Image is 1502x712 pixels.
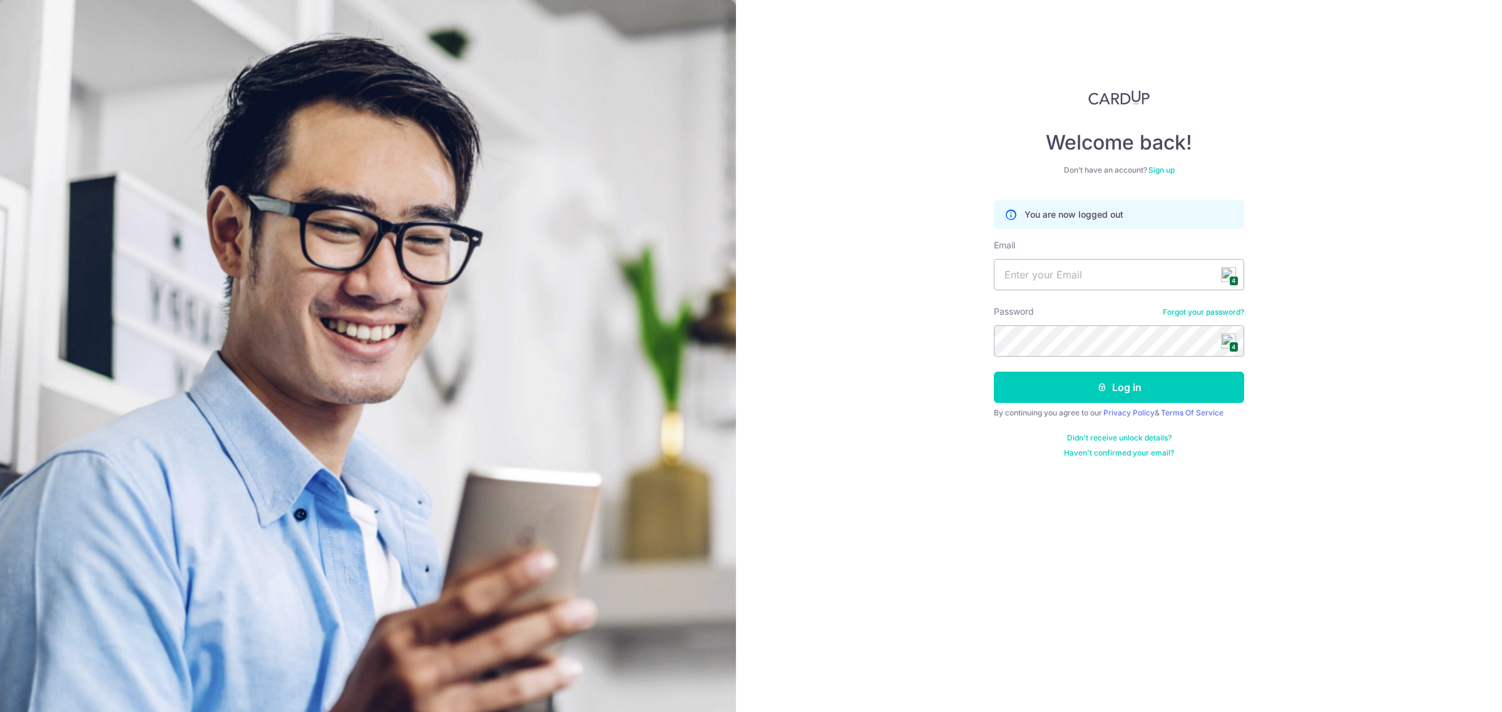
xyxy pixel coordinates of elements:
img: CardUp Logo [1088,90,1150,105]
label: Email [994,239,1015,252]
input: Enter your Email [994,259,1244,290]
a: Sign up [1148,165,1175,175]
h4: Welcome back! [994,130,1244,155]
img: npw-badge-icon.svg [1221,267,1236,282]
label: Password [994,305,1034,318]
span: 4 [1229,342,1239,352]
p: You are now logged out [1024,208,1123,221]
span: 4 [1229,276,1239,287]
a: Forgot your password? [1163,307,1244,317]
a: Terms Of Service [1161,408,1224,417]
button: Log in [994,372,1244,403]
a: Privacy Policy [1103,408,1155,417]
a: Haven't confirmed your email? [1064,448,1174,458]
div: Don’t have an account? [994,165,1244,175]
img: npw-badge-icon.svg [1221,333,1236,348]
a: Didn't receive unlock details? [1067,433,1172,443]
div: By continuing you agree to our & [994,408,1244,418]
